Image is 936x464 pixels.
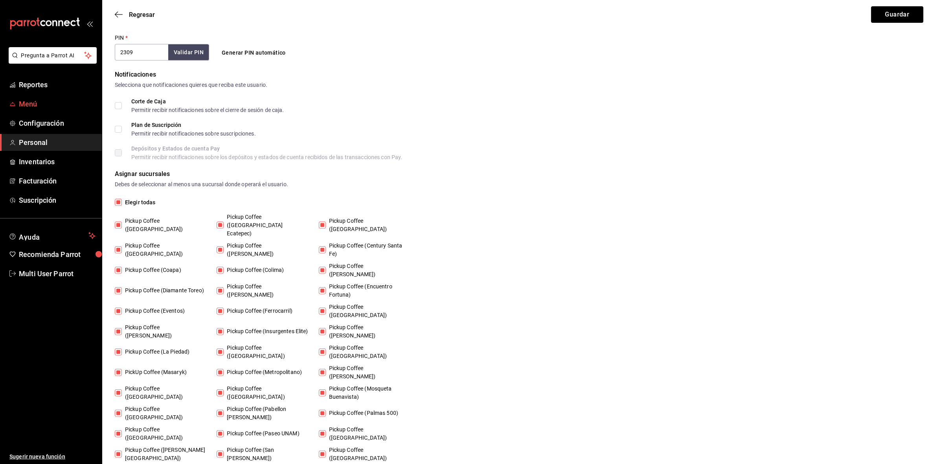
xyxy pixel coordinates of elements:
[19,99,96,109] span: Menú
[224,266,284,274] span: Pickup Coffee (Colima)
[224,344,308,360] span: Pickup Coffee ([GEOGRAPHIC_DATA])
[224,446,308,462] span: Pickup Coffee (San [PERSON_NAME])
[168,44,209,61] button: Validar PIN
[122,307,185,315] span: Pickup Coffee (Eventos)
[219,46,289,60] button: Generar PIN automático
[122,217,206,233] span: Pickup Coffee ([GEOGRAPHIC_DATA])
[19,249,96,260] span: Recomienda Parrot
[326,217,410,233] span: Pickup Coffee ([GEOGRAPHIC_DATA])
[326,262,410,279] span: Pickup Coffee ([PERSON_NAME])
[131,154,403,160] div: Permitir recibir notificaciones sobre los depósitos y estados de cuenta recibidos de las transacc...
[19,118,96,128] span: Configuración
[115,70,923,79] div: Notificaciones
[131,146,403,151] div: Depósitos y Estados de cuenta Pay
[131,131,256,136] div: Permitir recibir notificaciones sobre suscripciones.
[19,195,96,205] span: Suscripción
[871,6,923,23] button: Guardar
[115,180,923,189] div: Debes de seleccionar al menos una sucursal donde operará el usuario.
[122,368,187,376] span: PickUp Coffee (Masaryk)
[326,446,410,462] span: Pickup Coffee ([GEOGRAPHIC_DATA])
[326,282,410,299] span: Pickup Coffee (Encuentro Fortuna)
[122,323,206,340] span: Pickup Coffee ([PERSON_NAME])
[122,286,204,295] span: Pickup Coffee (Diamante Toreo)
[129,11,155,18] span: Regresar
[122,348,189,356] span: Pickup Coffee (La Piedad)
[19,268,96,279] span: Multi User Parrot
[122,405,206,422] span: Pickup Coffee ([GEOGRAPHIC_DATA])
[224,405,308,422] span: Pickup Coffee (Pabellon [PERSON_NAME])
[115,169,923,179] div: Asignar sucursales
[9,47,97,64] button: Pregunta a Parrot AI
[224,307,292,315] span: Pickup Coffee (Ferrocarril)
[131,122,256,128] div: Plan de Suscripción
[9,453,96,461] span: Sugerir nueva función
[115,11,155,18] button: Regresar
[224,327,308,336] span: Pickup Coffee (Insurgentes Elite)
[115,35,128,41] label: PIN
[21,51,85,60] span: Pregunta a Parrot AI
[224,368,302,376] span: Pickup Coffee (Metropolitano)
[131,107,284,113] div: Permitir recibir notificaciones sobre el cierre de sesión de caja.
[224,429,299,438] span: Pickup Coffee (Paseo UNAM)
[326,409,398,417] span: Pickup Coffee (Palmas 500)
[326,364,410,381] span: Pickup Coffee ([PERSON_NAME])
[326,323,410,340] span: Pickup Coffee ([PERSON_NAME])
[326,303,410,319] span: Pickup Coffee ([GEOGRAPHIC_DATA])
[224,242,308,258] span: Pickup Coffee ([PERSON_NAME])
[19,79,96,90] span: Reportes
[122,385,206,401] span: Pickup Coffee ([GEOGRAPHIC_DATA])
[122,242,206,258] span: Pickup Coffee ([GEOGRAPHIC_DATA])
[19,231,85,240] span: Ayuda
[115,81,923,89] div: Selecciona que notificaciones quieres que reciba este usuario.
[19,176,96,186] span: Facturación
[224,282,308,299] span: Pickup Coffee ([PERSON_NAME])
[19,156,96,167] span: Inventarios
[6,57,97,65] a: Pregunta a Parrot AI
[326,425,410,442] span: Pickup Coffee ([GEOGRAPHIC_DATA])
[131,99,284,104] div: Corte de Caja
[326,344,410,360] span: Pickup Coffee ([GEOGRAPHIC_DATA])
[224,385,308,401] span: Pickup Coffee ([GEOGRAPHIC_DATA])
[122,446,206,462] span: Pickup Coffee ([PERSON_NAME][GEOGRAPHIC_DATA])
[122,425,206,442] span: Pickup Coffee ([GEOGRAPHIC_DATA])
[326,242,410,258] span: Pickup Coffee (Century Santa Fe)
[122,198,156,207] span: Elegir todas
[224,213,308,238] span: Pickup Coffee ([GEOGRAPHIC_DATA] Ecatepec)
[115,44,168,61] input: 3 a 6 dígitos
[122,266,181,274] span: Pickup Coffee (Coapa)
[326,385,410,401] span: Pickup Coffee (Mosqueta Buenavista)
[19,137,96,148] span: Personal
[86,20,93,27] button: open_drawer_menu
